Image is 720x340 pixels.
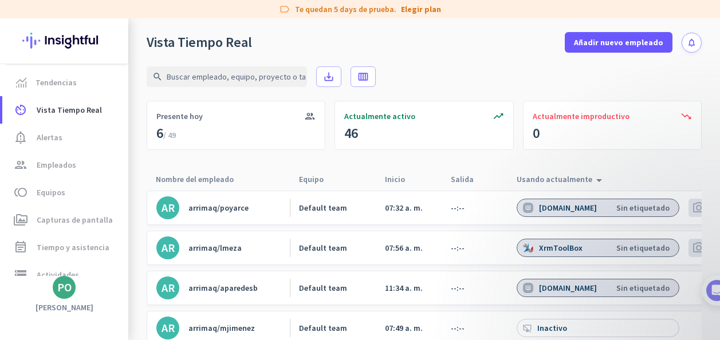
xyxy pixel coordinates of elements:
[493,110,504,122] i: trending_up
[156,124,176,143] div: 6
[162,282,175,294] div: AR
[188,283,258,293] div: arrimaq/aparedesb
[451,203,465,213] app-real-time-attendance-cell: --:--
[162,202,175,214] div: AR
[451,283,465,293] app-real-time-attendance-cell: --:--
[523,203,533,213] img: universal-app-icon.svg
[2,69,128,96] a: menu-itemTendencias
[533,124,540,143] div: 0
[451,171,487,187] div: Salida
[299,323,347,333] div: Default team
[37,240,109,254] span: Tiempo y asistencia
[188,243,242,253] div: arrimaq/lmeza
[37,185,65,199] span: Equipos
[14,185,27,199] i: toll
[523,283,533,293] img: universal-app-icon.svg
[279,3,290,15] i: label
[692,201,706,215] span: photo_camera
[37,213,113,227] span: Capturas de pantalla
[37,268,79,282] span: Actividades
[299,243,376,253] a: Default team
[574,37,663,48] span: Añadir nuevo empleado
[156,196,290,219] a: ARarrimaq/poyarce
[2,206,128,234] a: perm_mediaCapturas de pantalla
[299,283,376,293] a: Default team
[451,323,465,333] app-real-time-attendance-cell: --:--
[188,203,249,213] div: arrimaq/poyarce
[299,203,347,213] div: Default team
[616,203,670,213] div: Sin etiquetado
[2,261,128,288] a: storageActividades
[523,243,533,253] img: 81fd69ab6a391e66f9159859c9f034e2d0da7faa.png
[299,283,347,293] div: Default team
[316,66,341,87] button: save_alt
[299,171,337,187] div: Equipo
[687,38,697,48] i: notifications
[57,282,72,293] div: PO
[539,283,599,293] div: [DOMAIN_NAME]
[357,71,369,82] i: calendar_view_week
[162,242,175,254] div: AR
[16,77,26,88] img: menu-item
[37,131,62,144] span: Alertas
[680,110,692,122] i: trending_down
[539,203,599,213] div: [DOMAIN_NAME]
[37,103,102,117] span: Vista Tiempo Real
[188,323,255,333] div: arrimaq/mjimenez
[37,158,76,172] span: Empleados
[14,240,27,254] i: event_note
[2,96,128,124] a: av_timerVista Tiempo Real
[299,243,347,253] div: Default team
[14,103,27,117] i: av_timer
[2,124,128,151] a: notification_importantAlertas
[616,243,670,253] div: Sin etiquetado
[304,110,316,122] i: group
[344,124,358,143] div: 46
[2,179,128,206] a: tollEquipos
[14,131,27,144] i: notification_important
[385,203,423,213] app-real-time-attendance-cell: 07:32 a. m.
[36,76,77,89] span: Tendencias
[163,130,176,140] span: / 49
[351,66,376,87] button: calendar_view_week
[14,158,27,172] i: group
[299,203,376,213] a: Default team
[152,72,163,82] i: search
[156,276,290,299] a: ARarrimaq/aparedesb
[156,171,247,187] div: Nombre del empleado
[616,283,670,293] div: Sin etiquetado
[14,268,27,282] i: storage
[523,324,532,333] i: desktop_access_disabled
[147,66,307,87] input: Buscar empleado, equipo, proyecto o tarea
[344,110,415,122] span: Actualmente activo
[517,171,606,187] div: Usando actualmente
[147,34,252,51] div: Vista Tiempo Real
[537,323,569,333] div: Inactivo
[385,323,423,333] app-real-time-attendance-cell: 07:49 a. m.
[592,173,606,187] i: arrow_drop_up
[14,213,27,227] i: perm_media
[2,234,128,261] a: event_noteTiempo y asistencia
[565,32,672,53] button: Añadir nuevo empleado
[156,317,290,339] a: ARarrimaq/mjimenez
[539,243,585,253] div: XrmToolBox
[2,151,128,179] a: groupEmpleados
[533,110,629,122] span: Actualmente improductivo
[385,283,423,293] app-real-time-attendance-cell: 11:34 a. m.
[299,323,376,333] a: Default team
[323,71,335,82] i: save_alt
[451,243,465,253] app-real-time-attendance-cell: --:--
[682,33,702,53] button: notifications
[162,322,175,334] div: AR
[156,110,203,122] span: Presente hoy
[385,243,423,253] app-real-time-attendance-cell: 07:56 a. m.
[156,236,290,259] a: ARarrimaq/lmeza
[22,18,106,63] img: Insightful logo
[692,241,706,255] span: photo_camera
[385,171,419,187] div: Inicio
[401,3,441,15] a: Elegir plan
